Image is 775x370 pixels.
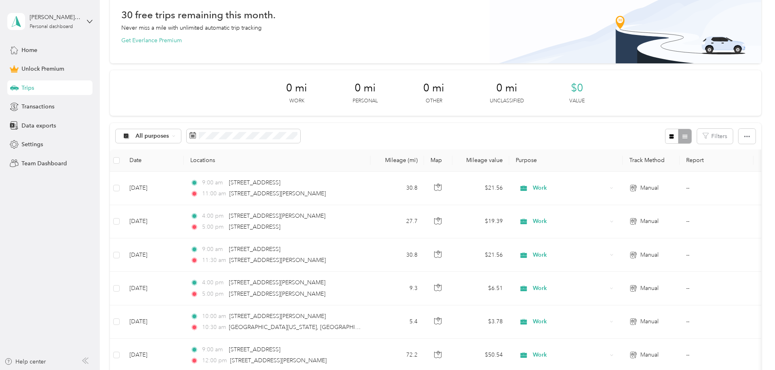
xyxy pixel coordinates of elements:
p: Never miss a mile with unlimited automatic trip tracking [121,24,262,32]
span: All purposes [136,133,169,139]
span: $0 [571,82,583,95]
span: Work [533,317,607,326]
span: 9:00 am [202,345,225,354]
span: 9:00 am [202,178,225,187]
span: 4:00 pm [202,278,225,287]
td: 30.8 [370,238,424,272]
span: Settings [22,140,43,149]
span: [STREET_ADDRESS][PERSON_NAME] [229,190,326,197]
td: [DATE] [123,238,184,272]
span: Data exports [22,121,56,130]
th: Date [123,149,184,172]
td: -- [680,305,753,339]
td: 30.8 [370,172,424,205]
th: Purpose [509,149,623,172]
span: [STREET_ADDRESS] [229,179,280,186]
span: 4:00 pm [202,212,225,221]
span: 5:00 pm [202,290,225,299]
th: Track Method [623,149,680,172]
td: [DATE] [123,272,184,305]
span: 5:00 pm [202,223,225,232]
span: 10:30 am [202,323,225,332]
td: -- [680,238,753,272]
td: [DATE] [123,205,184,238]
div: [PERSON_NAME][EMAIL_ADDRESS][DOMAIN_NAME] [30,13,80,22]
td: [DATE] [123,172,184,205]
td: -- [680,272,753,305]
th: Map [424,149,452,172]
span: Work [533,184,607,193]
th: Mileage (mi) [370,149,424,172]
td: -- [680,172,753,205]
td: $21.56 [452,172,509,205]
iframe: Everlance-gr Chat Button Frame [730,325,775,370]
span: [STREET_ADDRESS][PERSON_NAME] [229,279,325,286]
span: 11:30 am [202,256,226,265]
th: Report [680,149,753,172]
td: -- [680,205,753,238]
p: Personal [353,97,378,105]
div: Personal dashboard [30,24,73,29]
span: [STREET_ADDRESS][PERSON_NAME] [229,257,326,264]
h1: 30 free trips remaining this month. [121,11,276,19]
span: 10:00 am [202,312,226,321]
span: [STREET_ADDRESS][PERSON_NAME] [230,357,327,364]
span: Transactions [22,102,54,111]
span: Manual [640,217,659,226]
span: [STREET_ADDRESS][PERSON_NAME] [229,313,326,320]
th: Locations [184,149,370,172]
span: 9:00 am [202,245,225,254]
span: Trips [22,84,34,92]
td: $6.51 [452,272,509,305]
td: 9.3 [370,272,424,305]
span: Unlock Premium [22,65,64,73]
button: Get Everlance Premium [121,36,182,45]
span: [STREET_ADDRESS][PERSON_NAME] [229,290,325,297]
p: Other [426,97,442,105]
td: 5.4 [370,305,424,339]
span: [STREET_ADDRESS] [229,346,280,353]
span: Team Dashboard [22,159,67,168]
span: Work [533,217,607,226]
th: Mileage value [452,149,509,172]
span: [STREET_ADDRESS][PERSON_NAME] [229,212,325,219]
span: Manual [640,351,659,359]
span: [STREET_ADDRESS] [229,223,280,230]
td: $21.56 [452,238,509,272]
button: Filters [697,129,733,144]
span: Home [22,46,37,54]
span: 12:00 pm [202,356,227,365]
td: $19.39 [452,205,509,238]
span: 11:00 am [202,189,226,198]
span: 0 mi [286,82,307,95]
button: Help center [4,357,46,366]
span: Work [533,251,607,260]
p: Value [569,97,585,105]
span: Manual [640,284,659,293]
span: Work [533,351,607,359]
span: Manual [640,251,659,260]
span: Work [533,284,607,293]
span: Manual [640,184,659,193]
span: [STREET_ADDRESS] [229,246,280,253]
span: Manual [640,317,659,326]
td: 27.7 [370,205,424,238]
td: $3.78 [452,305,509,339]
span: 0 mi [355,82,376,95]
p: Work [289,97,304,105]
p: Unclassified [490,97,524,105]
span: 0 mi [496,82,517,95]
span: 0 mi [423,82,444,95]
span: [GEOGRAPHIC_DATA][US_STATE], [GEOGRAPHIC_DATA] [229,324,379,331]
td: [DATE] [123,305,184,339]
